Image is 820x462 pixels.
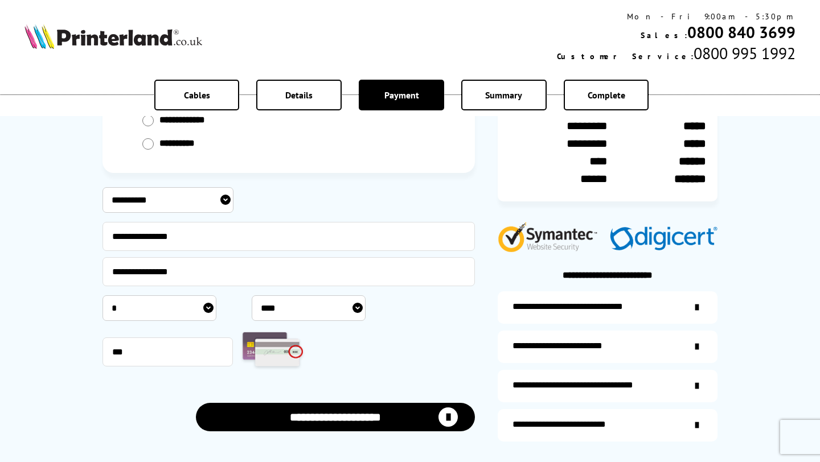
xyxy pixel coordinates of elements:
img: Printerland Logo [24,24,202,49]
span: Payment [384,89,419,101]
a: secure-website [498,409,717,442]
a: additional-cables [498,370,717,402]
span: Summary [485,89,522,101]
div: Mon - Fri 9:00am - 5:30pm [557,11,796,22]
span: Details [285,89,313,101]
span: Cables [184,89,210,101]
span: 0800 995 1992 [694,43,796,64]
a: items-arrive [498,331,717,363]
a: 0800 840 3699 [687,22,796,43]
span: Sales: [641,30,687,40]
span: Customer Service: [557,51,694,61]
span: Complete [588,89,625,101]
a: additional-ink [498,291,717,324]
